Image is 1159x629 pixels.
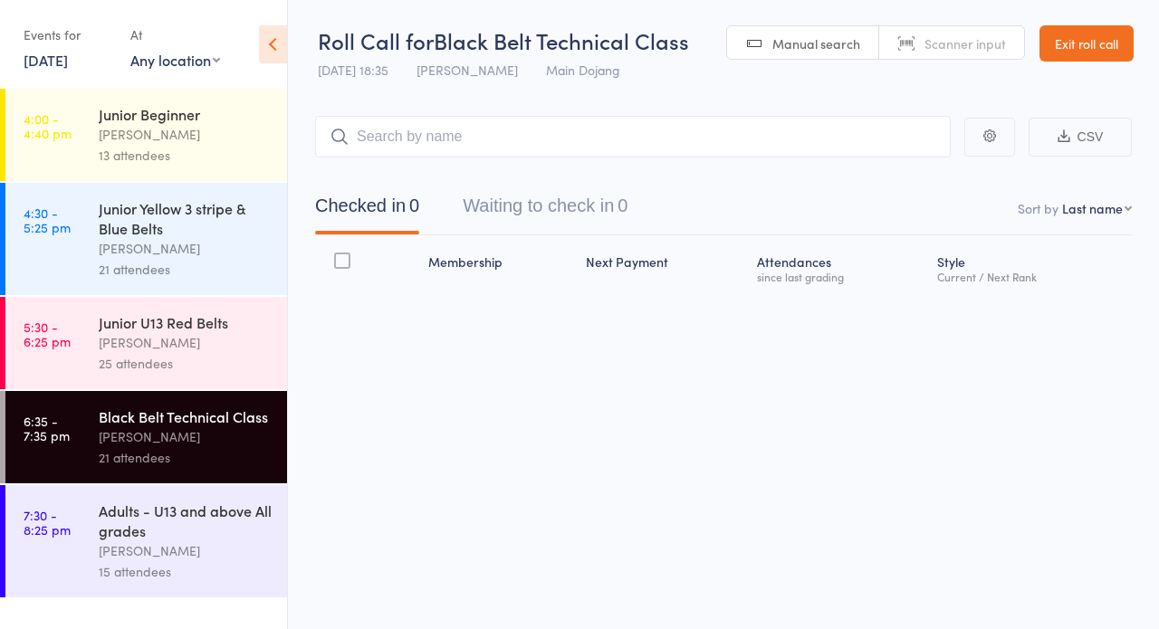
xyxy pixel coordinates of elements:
div: Membership [421,243,579,291]
div: since last grading [757,271,922,282]
div: [PERSON_NAME] [99,124,272,145]
span: Black Belt Technical Class [434,25,689,55]
div: 0 [618,195,627,215]
span: Scanner input [924,34,1006,52]
span: [DATE] 18:35 [318,61,388,79]
div: Next Payment [579,243,751,291]
div: [PERSON_NAME] [99,238,272,259]
div: 21 attendees [99,259,272,280]
span: Manual search [772,34,860,52]
span: Roll Call for [318,25,434,55]
div: 15 attendees [99,561,272,582]
button: Checked in0 [315,186,419,234]
div: [PERSON_NAME] [99,426,272,447]
div: Junior U13 Red Belts [99,312,272,332]
label: Sort by [1018,199,1058,217]
div: 21 attendees [99,447,272,468]
div: [PERSON_NAME] [99,332,272,353]
time: 4:30 - 5:25 pm [24,205,71,234]
a: 4:30 -5:25 pmJunior Yellow 3 stripe & Blue Belts[PERSON_NAME]21 attendees [5,183,287,295]
span: Main Dojang [546,61,620,79]
div: 13 attendees [99,145,272,166]
a: 5:30 -6:25 pmJunior U13 Red Belts[PERSON_NAME]25 attendees [5,297,287,389]
button: Waiting to check in0 [463,186,627,234]
div: Style [930,243,1132,291]
div: Adults - U13 and above All grades [99,500,272,540]
time: 7:30 - 8:25 pm [24,508,71,537]
input: Search by name [315,116,951,157]
time: 4:00 - 4:40 pm [24,111,72,140]
div: At [130,20,220,50]
a: Exit roll call [1039,25,1134,62]
div: Black Belt Technical Class [99,406,272,426]
button: CSV [1029,118,1132,157]
a: [DATE] [24,50,68,70]
div: Last name [1062,199,1123,217]
a: 7:30 -8:25 pmAdults - U13 and above All grades[PERSON_NAME]15 attendees [5,485,287,597]
div: Atten­dances [750,243,929,291]
div: Events for [24,20,112,50]
time: 5:30 - 6:25 pm [24,319,71,348]
div: Junior Beginner [99,104,272,124]
a: 4:00 -4:40 pmJunior Beginner[PERSON_NAME]13 attendees [5,89,287,181]
div: 25 attendees [99,353,272,374]
div: [PERSON_NAME] [99,540,272,561]
a: 6:35 -7:35 pmBlack Belt Technical Class[PERSON_NAME]21 attendees [5,391,287,483]
div: 0 [409,195,419,215]
div: Any location [130,50,220,70]
div: Current / Next Rank [937,271,1125,282]
div: Junior Yellow 3 stripe & Blue Belts [99,198,272,238]
time: 6:35 - 7:35 pm [24,414,70,443]
span: [PERSON_NAME] [417,61,518,79]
